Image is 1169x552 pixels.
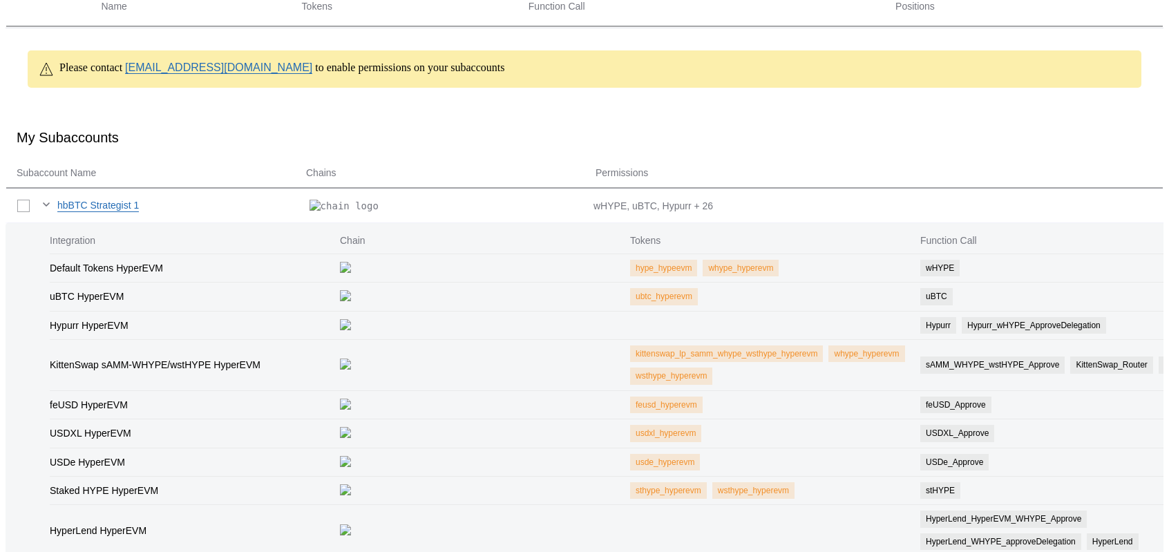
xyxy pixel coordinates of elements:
div: uBTC HyperEVM [50,290,337,303]
img: 999 [340,427,352,439]
div: uBTC [926,292,947,301]
div: wHYPE [926,263,954,273]
div: Integration [50,234,337,248]
a: [EMAIL_ADDRESS][DOMAIN_NAME] [125,61,312,74]
img: 999 [340,319,352,332]
span: wHYPE, uBTC, Hypurr + 26 [593,200,713,212]
img: 999 [340,484,352,497]
a: hbBTC Strategist 1 [57,199,139,212]
td: Subaccount Name [6,165,295,181]
div: KittenSwap_Router [1076,360,1147,370]
div: sthype_hyperevm [636,486,701,495]
img: 999 [340,456,352,468]
div: kittenswap_lp_samm_whype_wsthype_hyperevm [636,349,817,359]
img: warning [39,61,54,77]
div: Default Tokens HyperEVM [50,262,337,274]
div: HyperLend HyperEVM [50,524,337,537]
img: 999 [340,524,352,537]
div: feUSD HyperEVM [50,399,337,411]
div: USDe_Approve [926,457,983,467]
div: Staked HYPE HyperEVM [50,484,337,497]
img: 999 [340,262,352,274]
img: 999 [340,399,352,411]
div: whype_hyperevm [708,263,773,273]
div: sAMM_WHYPE_wstHYPE_Approve [926,360,1059,370]
div: USDXL_Approve [926,428,989,438]
div: usdxl_hyperevm [636,428,696,438]
div: wsthype_hyperevm [718,486,789,495]
div: feUSD_Approve [926,400,986,410]
div: Tokens [630,234,918,248]
div: stHYPE [926,486,955,495]
img: chain logo [310,200,379,212]
div: My Subaccounts [17,129,119,146]
div: HyperLend_HyperEVM_WHYPE_Approve [926,514,1081,524]
div: Please contact to enable permissions on your subaccounts [59,61,504,77]
div: whype_hyperevm [834,349,899,359]
div: feusd_hyperevm [636,400,697,410]
div: Hypurr_wHYPE_ApproveDelegation [967,321,1101,330]
div: USDe HyperEVM [50,456,337,468]
img: 999 [340,359,352,371]
td: Chains [295,165,584,181]
td: Permissions [584,165,874,181]
div: usde_hyperevm [636,457,694,467]
div: ubtc_hyperevm [636,292,692,301]
div: HyperLend [1092,537,1133,546]
div: USDXL HyperEVM [50,427,337,439]
img: 999 [340,290,352,303]
div: KittenSwap sAMM-WHYPE/wstHYPE HyperEVM [50,359,337,371]
div: Chain [340,234,627,248]
div: wsthype_hyperevm [636,371,707,381]
div: hype_hypeevm [636,263,692,273]
div: HyperLend_WHYPE_approveDelegation [926,537,1076,546]
div: Hypurr HyperEVM [50,319,337,332]
div: Hypurr [926,321,951,330]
